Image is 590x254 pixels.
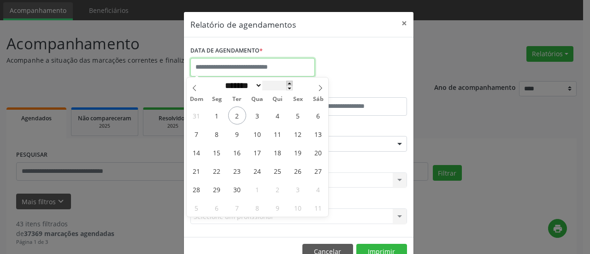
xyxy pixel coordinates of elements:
[269,143,287,161] span: Setembro 18, 2025
[188,143,206,161] span: Setembro 14, 2025
[248,180,266,198] span: Outubro 1, 2025
[208,106,226,124] span: Setembro 1, 2025
[208,143,226,161] span: Setembro 15, 2025
[267,96,288,102] span: Qui
[309,199,327,217] span: Outubro 11, 2025
[206,96,227,102] span: Seg
[208,125,226,143] span: Setembro 8, 2025
[288,96,308,102] span: Sex
[289,106,307,124] span: Setembro 5, 2025
[190,18,296,30] h5: Relatório de agendamentos
[228,106,246,124] span: Setembro 2, 2025
[188,162,206,180] span: Setembro 21, 2025
[228,125,246,143] span: Setembro 9, 2025
[289,125,307,143] span: Setembro 12, 2025
[248,125,266,143] span: Setembro 10, 2025
[248,106,266,124] span: Setembro 3, 2025
[187,96,207,102] span: Dom
[248,162,266,180] span: Setembro 24, 2025
[188,180,206,198] span: Setembro 28, 2025
[269,199,287,217] span: Outubro 9, 2025
[208,180,226,198] span: Setembro 29, 2025
[228,199,246,217] span: Outubro 7, 2025
[262,81,293,90] input: Year
[228,143,246,161] span: Setembro 16, 2025
[309,125,327,143] span: Setembro 13, 2025
[188,125,206,143] span: Setembro 7, 2025
[222,81,263,90] select: Month
[208,199,226,217] span: Outubro 6, 2025
[269,162,287,180] span: Setembro 25, 2025
[289,180,307,198] span: Outubro 3, 2025
[228,162,246,180] span: Setembro 23, 2025
[188,106,206,124] span: Agosto 31, 2025
[289,199,307,217] span: Outubro 10, 2025
[227,96,247,102] span: Ter
[309,143,327,161] span: Setembro 20, 2025
[289,162,307,180] span: Setembro 26, 2025
[308,96,328,102] span: Sáb
[247,96,267,102] span: Qua
[248,143,266,161] span: Setembro 17, 2025
[188,199,206,217] span: Outubro 5, 2025
[190,44,263,58] label: DATA DE AGENDAMENTO
[309,162,327,180] span: Setembro 27, 2025
[289,143,307,161] span: Setembro 19, 2025
[269,125,287,143] span: Setembro 11, 2025
[395,12,413,35] button: Close
[269,106,287,124] span: Setembro 4, 2025
[309,106,327,124] span: Setembro 6, 2025
[309,180,327,198] span: Outubro 4, 2025
[208,162,226,180] span: Setembro 22, 2025
[269,180,287,198] span: Outubro 2, 2025
[301,83,407,97] label: ATÉ
[248,199,266,217] span: Outubro 8, 2025
[228,180,246,198] span: Setembro 30, 2025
